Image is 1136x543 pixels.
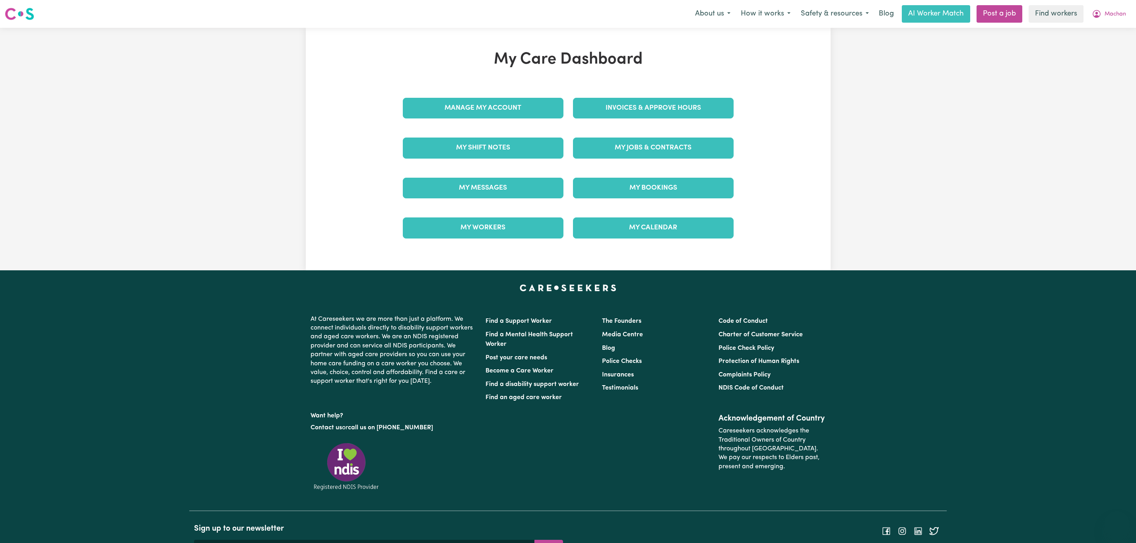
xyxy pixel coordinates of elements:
a: Follow Careseekers on LinkedIn [913,527,923,534]
a: Follow Careseekers on Twitter [929,527,939,534]
a: Testimonials [602,385,638,391]
a: Find an aged care worker [485,394,562,401]
a: Complaints Policy [718,372,771,378]
a: call us on [PHONE_NUMBER] [348,425,433,431]
a: Blog [874,5,899,23]
p: or [311,420,476,435]
a: My Messages [403,178,563,198]
p: Careseekers acknowledges the Traditional Owners of Country throughout [GEOGRAPHIC_DATA]. We pay o... [718,423,825,474]
iframe: Button to launch messaging window, conversation in progress [1104,511,1130,537]
img: Careseekers logo [5,7,34,21]
button: How it works [736,6,796,22]
a: AI Worker Match [902,5,970,23]
a: Post your care needs [485,355,547,361]
button: Safety & resources [796,6,874,22]
a: Blog [602,345,615,351]
a: Careseekers logo [5,5,34,23]
img: Registered NDIS provider [311,442,382,491]
a: Police Check Policy [718,345,774,351]
a: Find workers [1029,5,1084,23]
a: Follow Careseekers on Instagram [897,527,907,534]
p: At Careseekers we are more than just a platform. We connect individuals directly to disability su... [311,312,476,389]
button: My Account [1087,6,1131,22]
a: My Calendar [573,217,734,238]
a: The Founders [602,318,641,324]
h2: Sign up to our newsletter [194,524,563,533]
a: Post a job [977,5,1022,23]
a: Media Centre [602,332,643,338]
a: NDIS Code of Conduct [718,385,784,391]
a: Protection of Human Rights [718,358,799,365]
a: My Shift Notes [403,138,563,158]
a: Charter of Customer Service [718,332,803,338]
span: Machan [1105,10,1126,19]
a: Code of Conduct [718,318,768,324]
a: Invoices & Approve Hours [573,98,734,118]
a: My Bookings [573,178,734,198]
a: Careseekers home page [520,285,616,291]
h2: Acknowledgement of Country [718,414,825,423]
a: Find a disability support worker [485,381,579,388]
a: Become a Care Worker [485,368,553,374]
a: Insurances [602,372,634,378]
button: About us [690,6,736,22]
a: My Workers [403,217,563,238]
a: My Jobs & Contracts [573,138,734,158]
a: Find a Support Worker [485,318,552,324]
a: Follow Careseekers on Facebook [882,527,891,534]
a: Contact us [311,425,342,431]
a: Find a Mental Health Support Worker [485,332,573,347]
a: Manage My Account [403,98,563,118]
h1: My Care Dashboard [398,50,738,69]
p: Want help? [311,408,476,420]
a: Police Checks [602,358,642,365]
